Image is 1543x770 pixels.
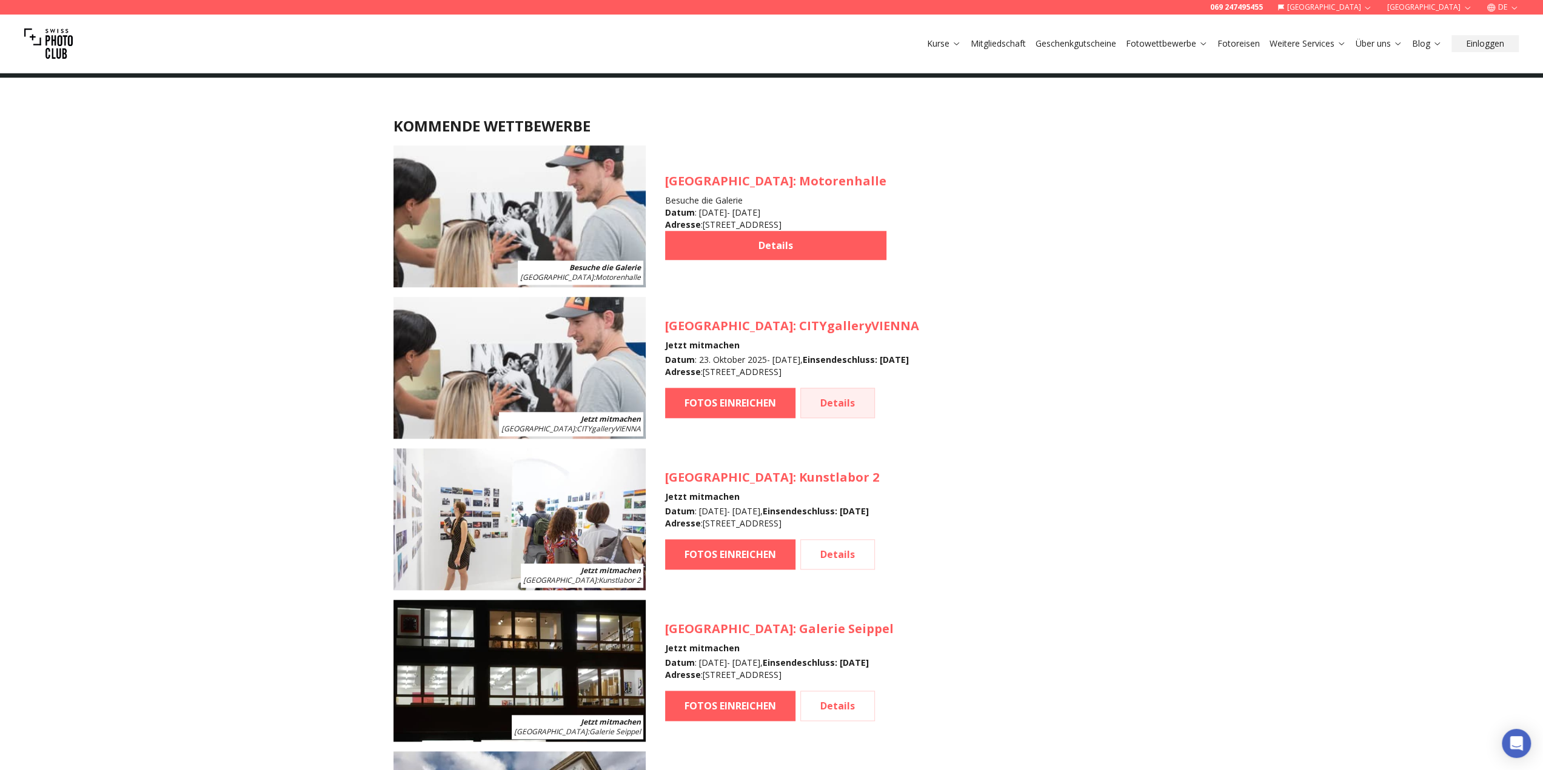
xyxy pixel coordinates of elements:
[1351,35,1407,52] button: Über uns
[514,726,641,737] span: : Galerie Seippel
[501,423,641,434] span: : CITYgalleryVIENNA
[665,207,695,218] b: Datum
[800,691,875,721] a: Details
[1502,729,1531,758] div: Open Intercom Messenger
[1412,38,1442,50] a: Blog
[665,173,886,190] h3: : Motorenhalle
[514,726,587,737] span: [GEOGRAPHIC_DATA]
[665,219,701,230] b: Adresse
[665,366,701,377] b: Adresse
[1265,35,1351,52] button: Weitere Services
[665,388,795,418] a: FOTOS EINREICHEN
[665,517,701,529] b: Adresse
[1451,35,1519,52] button: Einloggen
[665,505,695,517] b: Datum
[393,448,646,590] img: SPC Photo Awards MÜNCHEN November 2025
[665,194,886,207] h4: Besuche die Galerie
[800,539,875,569] a: Details
[665,691,795,721] a: FOTOS EINREICHEN
[665,207,886,231] div: : [DATE] - [DATE] : [STREET_ADDRESS]
[971,38,1026,50] a: Mitgliedschaft
[966,35,1031,52] button: Mitgliedschaft
[763,505,869,517] b: Einsendeschluss : [DATE]
[1036,38,1116,50] a: Geschenkgutscheine
[665,669,701,680] b: Adresse
[393,145,646,287] img: SPC Photo Awards DRESDEN September 2025
[581,717,641,727] b: Jetzt mitmachen
[393,297,646,439] img: SPC Photo Awards WIEN Oktober 2025
[393,600,646,742] img: SPC Photo Awards KÖLN November 2025
[665,317,919,334] h3: : CITYgalleryVIENNA
[665,354,695,365] b: Datum
[665,539,795,569] a: FOTOS EINREICHEN
[665,657,894,681] div: : [DATE] - [DATE] , : [STREET_ADDRESS]
[665,505,879,529] div: : [DATE] - [DATE] , : [STREET_ADDRESS]
[1121,35,1213,52] button: Fotowettbewerbe
[1217,38,1260,50] a: Fotoreisen
[665,469,879,486] h3: : Kunstlabor 2
[1356,38,1402,50] a: Über uns
[569,262,641,273] b: Besuche die Galerie
[665,173,793,189] span: [GEOGRAPHIC_DATA]
[927,38,961,50] a: Kurse
[665,491,879,503] h4: Jetzt mitmachen
[1210,2,1263,12] a: 069 247495455
[581,414,641,424] b: Jetzt mitmachen
[665,620,894,637] h3: : Galerie Seippel
[665,317,793,334] span: [GEOGRAPHIC_DATA]
[523,575,641,585] span: : Kunstlabor 2
[1407,35,1447,52] button: Blog
[665,469,793,485] span: [GEOGRAPHIC_DATA]
[1031,35,1121,52] button: Geschenkgutscheine
[665,620,793,637] span: [GEOGRAPHIC_DATA]
[665,657,695,668] b: Datum
[1213,35,1265,52] button: Fotoreisen
[665,231,886,260] a: Details
[763,657,869,668] b: Einsendeschluss : [DATE]
[24,19,73,68] img: Swiss photo club
[520,272,641,282] span: : Motorenhalle
[393,116,1150,136] h2: KOMMENDE WETTBEWERBE
[665,339,919,351] h4: Jetzt mitmachen
[922,35,966,52] button: Kurse
[501,423,575,434] span: [GEOGRAPHIC_DATA]
[1126,38,1208,50] a: Fotowettbewerbe
[665,642,894,654] h4: Jetzt mitmachen
[1270,38,1346,50] a: Weitere Services
[523,575,597,585] span: [GEOGRAPHIC_DATA]
[803,354,909,365] b: Einsendeschluss : [DATE]
[581,565,641,576] b: Jetzt mitmachen
[520,272,594,282] span: [GEOGRAPHIC_DATA]
[800,388,875,418] a: Details
[665,354,919,378] div: : 23. Oktober 2025 - [DATE] , : [STREET_ADDRESS]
